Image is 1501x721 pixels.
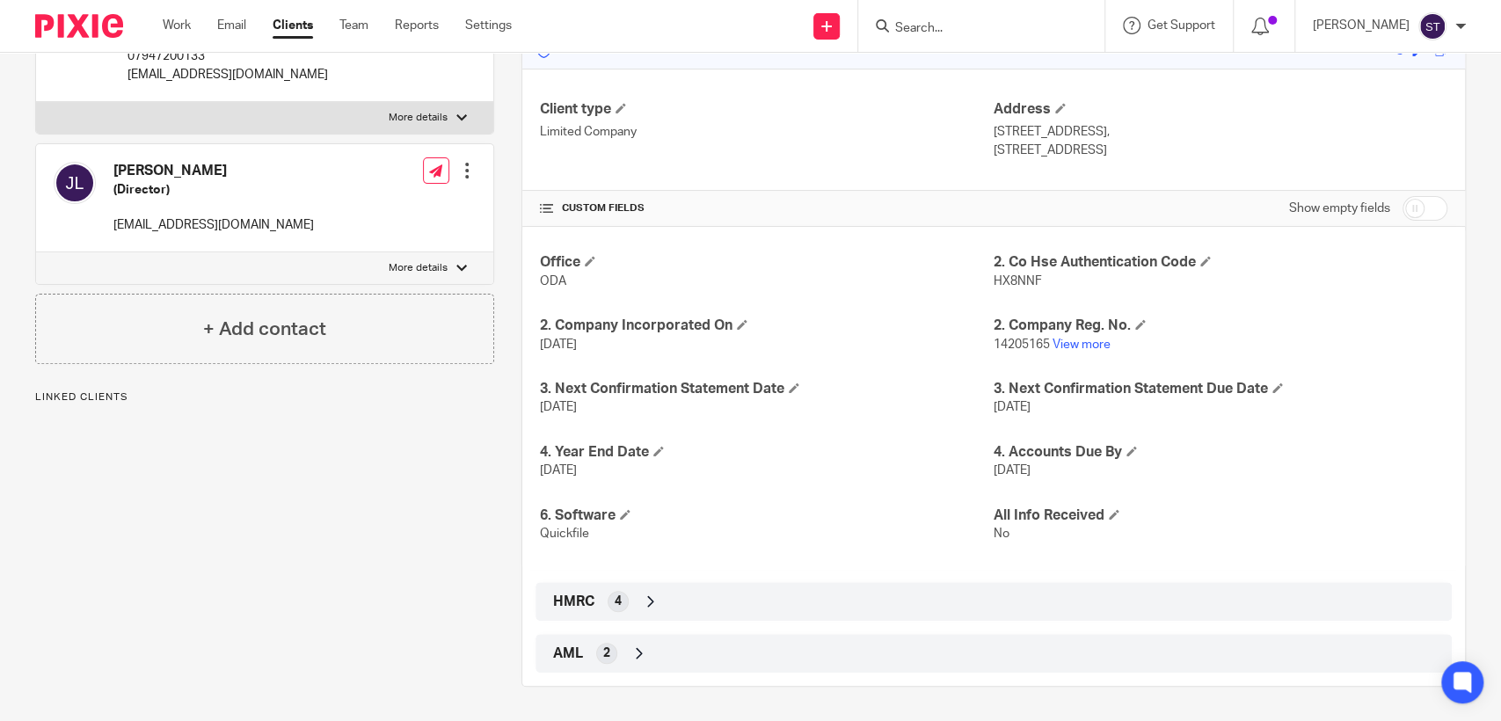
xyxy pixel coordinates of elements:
input: Search [893,21,1052,37]
span: No [994,528,1009,540]
a: Email [217,17,246,34]
h4: 2. Company Incorporated On [540,317,994,335]
label: Show empty fields [1289,200,1390,217]
h4: + Add contact [203,316,326,343]
h4: Address [994,100,1447,119]
h4: 2. Company Reg. No. [994,317,1447,335]
span: 2 [603,645,610,662]
img: svg%3E [1418,12,1446,40]
span: 14205165 [994,339,1050,351]
a: Team [339,17,368,34]
span: HMRC [553,593,594,611]
h4: Office [540,253,994,272]
p: More details [389,111,448,125]
span: [DATE] [540,464,577,477]
h4: CUSTOM FIELDS [540,201,994,215]
a: Reports [395,17,439,34]
h4: 6. Software [540,506,994,525]
span: [DATE] [540,401,577,413]
a: Clients [273,17,313,34]
p: Limited Company [540,123,994,141]
p: [STREET_ADDRESS] [994,142,1447,159]
h4: 3. Next Confirmation Statement Date [540,380,994,398]
h4: [PERSON_NAME] [113,162,314,180]
a: View more [1053,339,1111,351]
h4: Client type [540,100,994,119]
h4: 4. Accounts Due By [994,443,1447,462]
span: 4 [615,593,622,610]
span: AML [553,645,583,663]
a: Work [163,17,191,34]
h4: 3. Next Confirmation Statement Due Date [994,380,1447,398]
span: Get Support [1148,19,1215,32]
img: svg%3E [54,162,96,204]
p: [EMAIL_ADDRESS][DOMAIN_NAME] [113,216,314,234]
h5: (Director) [113,181,314,199]
p: [STREET_ADDRESS], [994,123,1447,141]
p: [EMAIL_ADDRESS][DOMAIN_NAME] [128,66,328,84]
span: [DATE] [994,464,1031,477]
p: [PERSON_NAME] [1313,17,1410,34]
span: Quickfile [540,528,589,540]
p: More details [389,261,448,275]
span: [DATE] [540,339,577,351]
a: Settings [465,17,512,34]
span: ODA [540,275,566,288]
img: Pixie [35,14,123,38]
span: HX8NNF [994,275,1042,288]
h4: 2. Co Hse Authentication Code [994,253,1447,272]
h4: 4. Year End Date [540,443,994,462]
p: 07947200133 [128,47,328,65]
span: [DATE] [994,401,1031,413]
p: Linked clients [35,390,494,404]
h4: All Info Received [994,506,1447,525]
